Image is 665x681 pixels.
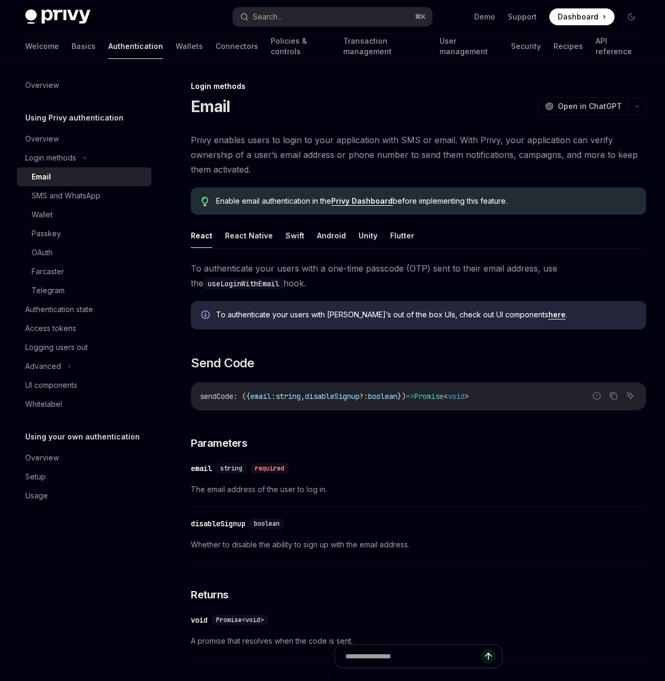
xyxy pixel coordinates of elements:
a: Privy Dashboard [331,196,393,206]
a: Passkey [17,224,151,243]
div: Telegram [32,284,65,297]
a: Access tokens [17,319,151,338]
button: Search...⌘K [233,7,432,26]
a: UI components [17,376,151,395]
div: UI components [25,379,77,392]
span: Send Code [191,355,254,372]
div: Overview [25,79,59,92]
span: < [444,392,448,401]
span: Whether to disable the ability to sign up with the email address. [191,538,646,551]
span: Promise<void> [216,616,264,624]
span: Promise [414,392,444,401]
button: Unity [359,223,377,248]
a: User management [439,34,499,59]
button: Open in ChatGPT [538,97,628,115]
div: Login methods [191,81,646,92]
div: Email [32,171,51,183]
a: Telegram [17,281,151,300]
h5: Using your own authentication [25,430,140,443]
div: disableSignup [191,518,245,529]
code: useLoginWithEmail [203,278,283,289]
button: React [191,223,212,248]
a: Support [508,12,537,22]
a: Overview [17,76,151,95]
h5: Using Privy authentication [25,112,124,124]
a: Welcome [25,34,59,59]
div: Logging users out [25,341,88,354]
span: Dashboard [558,12,598,22]
a: Transaction management [343,34,426,59]
span: Parameters [191,436,247,450]
span: Open in ChatGPT [558,101,622,112]
a: Connectors [216,34,258,59]
span: boolean [368,392,397,401]
a: Demo [474,12,495,22]
svg: Tip [201,197,209,206]
button: Flutter [390,223,414,248]
span: void [448,392,465,401]
span: email [250,392,271,401]
div: Search... [253,11,282,23]
span: }) [397,392,406,401]
a: here [548,310,566,319]
a: Dashboard [549,8,615,25]
span: ⌘ K [415,13,426,21]
button: Ask AI [623,389,637,403]
span: The email address of the user to log in. [191,483,646,496]
span: Enable email authentication in the before implementing this feature. [216,196,636,206]
button: Swift [285,223,304,248]
a: Wallets [176,34,203,59]
a: API reference [596,34,640,59]
a: Logging users out [17,338,151,357]
button: Toggle dark mode [623,8,640,25]
div: email [191,463,212,474]
button: React Native [225,223,273,248]
div: Login methods [25,152,76,164]
div: required [251,463,289,474]
button: Copy the contents from the code block [607,389,620,403]
h1: Email [191,97,230,116]
span: sendCode [200,392,233,401]
a: Farcaster [17,262,151,281]
button: Send message [481,649,496,664]
div: OAuth [32,246,53,259]
a: Recipes [554,34,583,59]
span: A promise that resolves when the code is sent. [191,635,646,647]
div: Access tokens [25,322,76,335]
div: Whitelabel [25,398,62,410]
div: Farcaster [32,265,64,278]
span: disableSignup [305,392,360,401]
div: Wallet [32,208,53,221]
svg: Info [201,311,212,321]
div: Advanced [25,360,61,373]
a: Policies & controls [271,34,331,59]
a: Setup [17,467,151,486]
button: Report incorrect code [590,389,603,403]
div: Overview [25,452,59,464]
a: Authentication [108,34,163,59]
span: : [271,392,275,401]
span: ?: [360,392,368,401]
a: Security [511,34,541,59]
span: : ({ [233,392,250,401]
div: Passkey [32,227,61,240]
img: dark logo [25,9,90,24]
a: Wallet [17,205,151,224]
div: Usage [25,489,48,502]
div: Overview [25,133,59,145]
a: Basics [71,34,96,59]
a: Email [17,167,151,186]
span: > [465,392,469,401]
span: string [275,392,301,401]
a: Authentication state [17,300,151,319]
span: To authenticate your users with a one-time passcode (OTP) sent to their email address, use the hook. [191,261,646,291]
div: void [191,615,208,625]
button: Android [317,223,346,248]
div: SMS and WhatsApp [32,189,100,202]
div: Authentication state [25,303,93,316]
span: Privy enables users to login to your application with SMS or email. With Privy, your application ... [191,133,646,177]
a: Whitelabel [17,395,151,414]
span: string [220,464,242,473]
a: Overview [17,448,151,467]
span: Returns [191,587,229,602]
